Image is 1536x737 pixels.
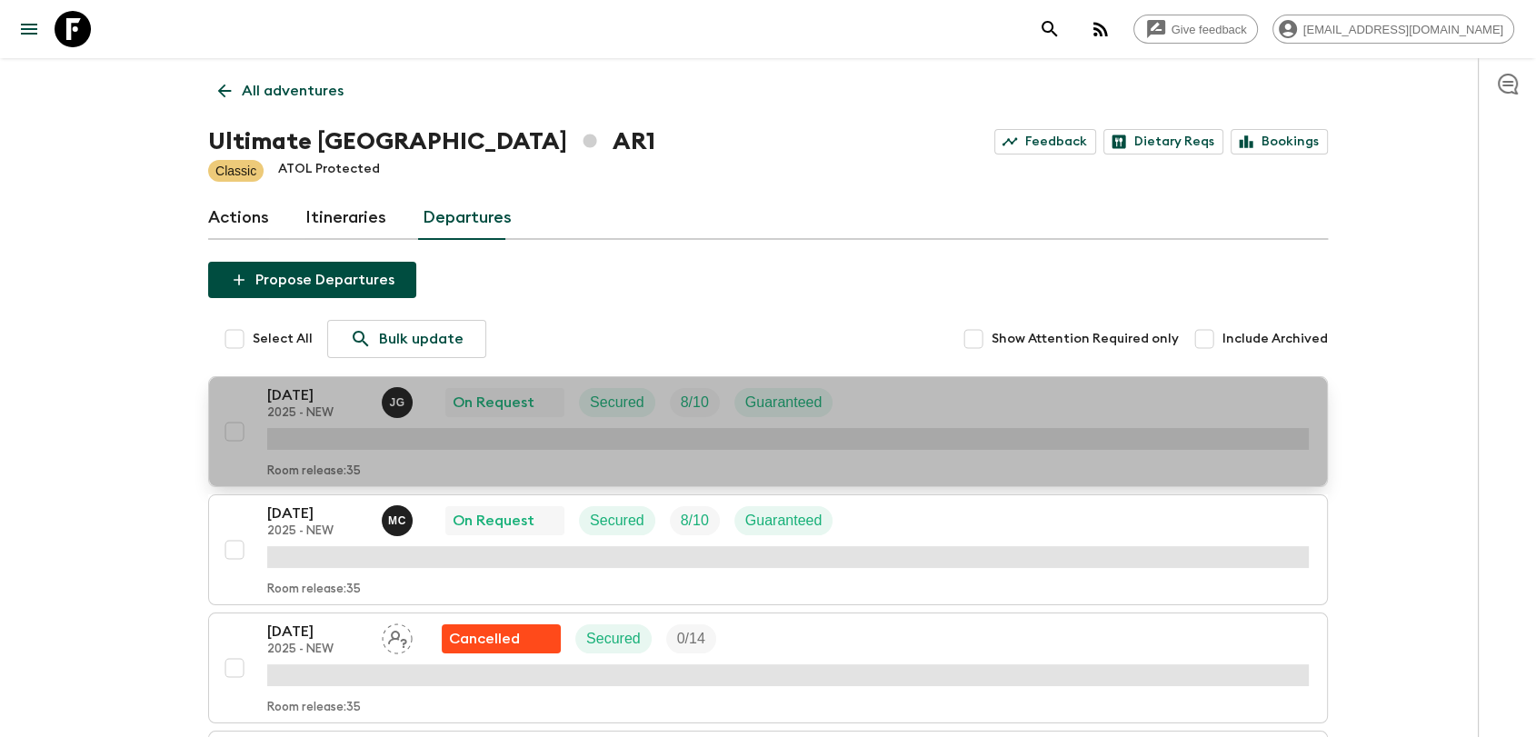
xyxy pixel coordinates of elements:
p: Room release: 35 [267,583,361,597]
button: [DATE]2025 - NEWMariano CenzanoOn RequestSecuredTrip FillGuaranteedRoom release:35 [208,494,1328,605]
button: JG [382,387,416,418]
p: J G [389,395,404,410]
div: Secured [575,624,652,653]
p: All adventures [242,80,344,102]
p: Room release: 35 [267,464,361,479]
div: Secured [579,506,655,535]
p: [DATE] [267,503,367,524]
button: [DATE]2025 - NEWJessica GiachelloOn RequestSecuredTrip FillGuaranteedRoom release:35 [208,376,1328,487]
p: 8 / 10 [681,392,709,413]
span: Show Attention Required only [992,330,1179,348]
p: Room release: 35 [267,701,361,715]
p: Secured [586,628,641,650]
p: 8 / 10 [681,510,709,532]
p: [DATE] [267,384,367,406]
p: [DATE] [267,621,367,642]
a: Departures [423,196,512,240]
p: 2025 - NEW [267,524,367,539]
button: search adventures [1032,11,1068,47]
button: menu [11,11,47,47]
span: Give feedback [1162,23,1257,36]
div: Secured [579,388,655,417]
a: Bookings [1231,129,1328,154]
span: Jessica Giachello [382,393,416,407]
a: Give feedback [1133,15,1258,44]
div: [EMAIL_ADDRESS][DOMAIN_NAME] [1272,15,1514,44]
p: 2025 - NEW [267,642,367,657]
h1: Ultimate [GEOGRAPHIC_DATA] AR1 [208,124,655,160]
a: Actions [208,196,269,240]
p: M C [388,513,406,528]
p: ATOL Protected [278,160,380,182]
button: MC [382,505,416,536]
p: Secured [590,510,644,532]
span: Select All [253,330,313,348]
p: 0 / 14 [677,628,705,650]
span: Assign pack leader [382,629,413,643]
div: Trip Fill [670,506,720,535]
span: Mariano Cenzano [382,511,416,525]
button: [DATE]2025 - NEWAssign pack leaderFlash Pack cancellationSecuredTrip FillRoom release:35 [208,613,1328,723]
p: Guaranteed [745,510,823,532]
span: [EMAIL_ADDRESS][DOMAIN_NAME] [1293,23,1513,36]
p: 2025 - NEW [267,406,367,421]
div: Flash Pack cancellation [442,624,561,653]
p: Secured [590,392,644,413]
p: Guaranteed [745,392,823,413]
p: Bulk update [379,328,464,350]
span: Include Archived [1222,330,1328,348]
p: On Request [453,392,534,413]
p: Classic [215,162,256,180]
a: Dietary Reqs [1103,129,1223,154]
div: Trip Fill [670,388,720,417]
p: Cancelled [449,628,520,650]
div: Trip Fill [666,624,716,653]
p: On Request [453,510,534,532]
a: All adventures [208,73,354,109]
a: Feedback [994,129,1096,154]
button: Propose Departures [208,262,416,298]
a: Itineraries [305,196,386,240]
a: Bulk update [327,320,486,358]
